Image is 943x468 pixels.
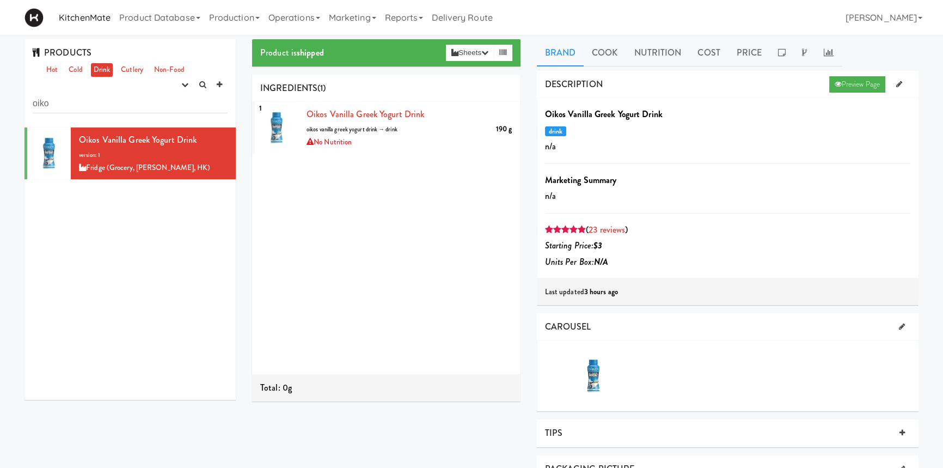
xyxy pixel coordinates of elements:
span: version: 1 [79,151,100,159]
i: Units Per Box: [545,256,609,268]
div: ( ) [545,222,911,238]
span: Total: 0g [260,381,292,394]
a: Brand [537,39,584,66]
span: DESCRIPTION [545,78,603,90]
li: 1Oikos Vanilla Greek Yogurt Drink190 goikos vanilla greek yogurt drink → drink No Nutrition [252,102,521,154]
input: Search dishes [33,93,228,113]
a: Non-Food [151,63,187,77]
button: Sheets [446,45,494,61]
span: INGREDIENTS [260,82,317,94]
span: PRODUCTS [33,46,91,59]
b: N/A [594,256,608,268]
div: Fridge (Grocery, [PERSON_NAME], HK) [79,161,228,175]
a: Hot [44,63,60,77]
span: Last updated [545,287,618,297]
span: drink [545,126,567,136]
a: Cold [66,63,85,77]
a: Cutlery [118,63,146,77]
span: Oikos Vanilla Greek Yogurt Drink [79,133,197,146]
a: Price [728,39,770,66]
span: No Nutrition [307,137,352,147]
img: Micromart [25,8,44,27]
li: Oikos Vanilla Greek Yogurt Drinkversion: 1Fridge (Grocery, [PERSON_NAME], HK) [25,127,236,179]
a: Preview Page [829,76,885,93]
p: n/a [545,188,911,204]
p: n/a [545,138,911,155]
span: 1 [255,99,266,118]
span: (1) [317,82,326,94]
b: Marketing Summary [545,174,617,186]
span: TIPS [545,427,562,439]
span: Product is [260,46,324,59]
i: Starting Price: [545,239,603,252]
span: CAROUSEL [545,320,591,333]
b: shipped [297,46,324,59]
b: $3 [593,239,602,252]
a: Oikos Vanilla Greek Yogurt Drink [307,108,424,120]
span: oikos vanilla greek yogurt drink → drink [307,125,397,133]
a: Cost [689,39,728,66]
a: Cook [584,39,626,66]
a: 23 reviews [589,223,625,236]
b: 3 hours ago [584,287,618,297]
a: Nutrition [626,39,689,66]
div: 190 g [496,123,512,136]
b: Oikos Vanilla Greek Yogurt Drink [545,108,663,120]
a: Drink [91,63,113,77]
